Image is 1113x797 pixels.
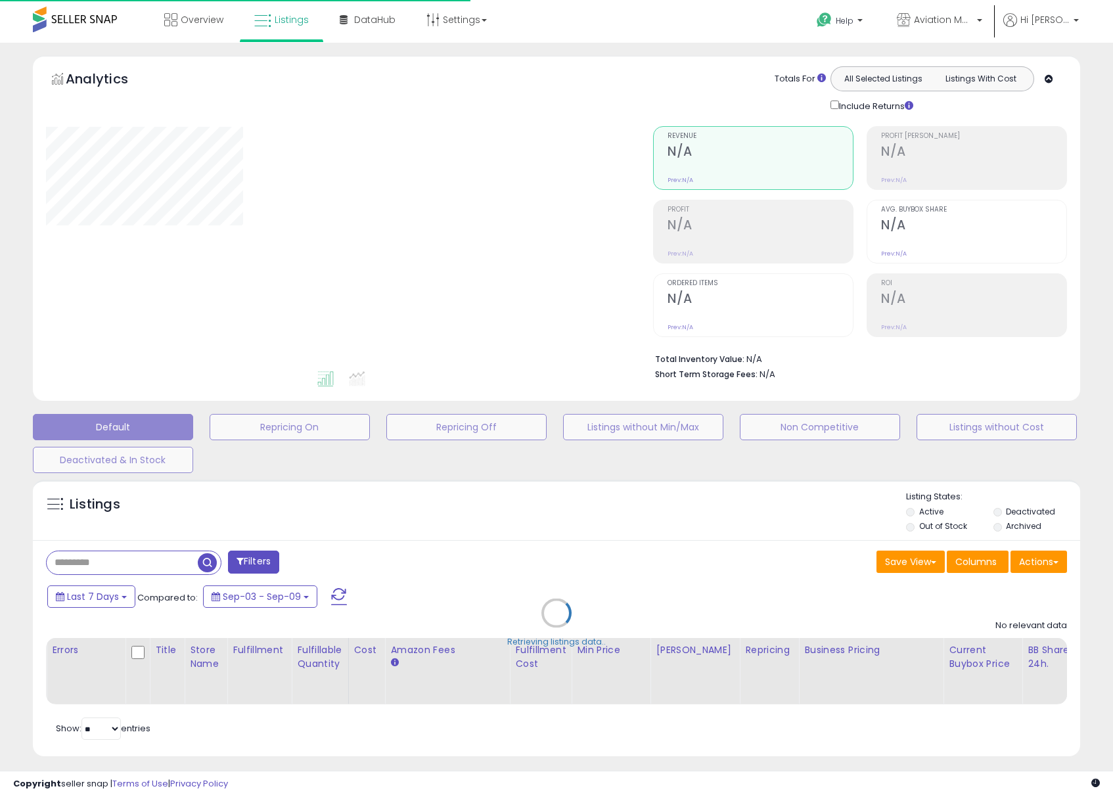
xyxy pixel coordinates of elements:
span: ROI [881,280,1066,287]
small: Prev: N/A [668,176,693,184]
a: Hi [PERSON_NAME] [1003,13,1079,43]
a: Privacy Policy [170,777,228,790]
button: Non Competitive [740,414,900,440]
button: All Selected Listings [834,70,932,87]
h2: N/A [881,291,1066,309]
div: seller snap | | [13,778,228,790]
span: Help [836,15,853,26]
small: Prev: N/A [668,250,693,258]
h5: Analytics [66,70,154,91]
strong: Copyright [13,777,61,790]
div: Retrieving listings data.. [507,636,606,648]
h2: N/A [668,144,853,162]
div: Totals For [775,73,826,85]
h2: N/A [668,217,853,235]
h2: N/A [881,217,1066,235]
span: Hi [PERSON_NAME] [1020,13,1070,26]
span: Revenue [668,133,853,140]
small: Prev: N/A [668,323,693,331]
button: Deactivated & In Stock [33,447,193,473]
button: Repricing On [210,414,370,440]
span: DataHub [354,13,396,26]
h2: N/A [881,144,1066,162]
a: Help [806,2,876,43]
span: Profit [PERSON_NAME] [881,133,1066,140]
button: Repricing Off [386,414,547,440]
button: Listings without Min/Max [563,414,723,440]
span: Profit [668,206,853,214]
li: N/A [655,350,1057,366]
span: Aviation MarketPlace [914,13,973,26]
span: Overview [181,13,223,26]
small: Prev: N/A [881,176,907,184]
span: Listings [275,13,309,26]
a: Terms of Use [112,777,168,790]
h2: N/A [668,291,853,309]
span: Ordered Items [668,280,853,287]
b: Total Inventory Value: [655,353,744,365]
button: Default [33,414,193,440]
button: Listings without Cost [917,414,1077,440]
b: Short Term Storage Fees: [655,369,758,380]
div: Include Returns [821,98,929,113]
button: Listings With Cost [932,70,1030,87]
small: Prev: N/A [881,250,907,258]
span: Avg. Buybox Share [881,206,1066,214]
small: Prev: N/A [881,323,907,331]
span: N/A [760,368,775,380]
i: Get Help [816,12,832,28]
